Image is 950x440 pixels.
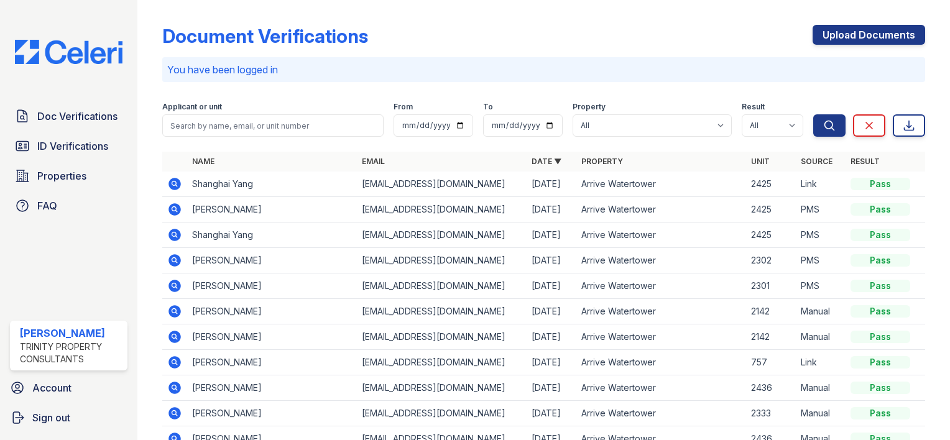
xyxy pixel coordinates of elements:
[5,40,132,64] img: CE_Logo_Blue-a8612792a0a2168367f1c8372b55b34899dd931a85d93a1a3d3e32e68fde9ad4.png
[357,401,527,426] td: [EMAIL_ADDRESS][DOMAIN_NAME]
[801,157,832,166] a: Source
[32,380,71,395] span: Account
[851,203,910,216] div: Pass
[187,299,357,324] td: [PERSON_NAME]
[796,401,846,426] td: Manual
[5,375,132,400] a: Account
[576,197,746,222] td: Arrive Watertower
[527,375,576,401] td: [DATE]
[796,324,846,350] td: Manual
[796,222,846,248] td: PMS
[576,375,746,401] td: Arrive Watertower
[746,248,796,273] td: 2302
[10,163,127,188] a: Properties
[10,134,127,158] a: ID Verifications
[37,198,57,213] span: FAQ
[746,375,796,401] td: 2436
[576,350,746,375] td: Arrive Watertower
[20,341,122,365] div: Trinity Property Consultants
[796,273,846,299] td: PMS
[851,382,910,394] div: Pass
[20,326,122,341] div: [PERSON_NAME]
[527,197,576,222] td: [DATE]
[851,229,910,241] div: Pass
[851,178,910,190] div: Pass
[576,222,746,248] td: Arrive Watertower
[187,222,357,248] td: Shanghai Yang
[746,172,796,197] td: 2425
[162,114,384,137] input: Search by name, email, or unit number
[357,222,527,248] td: [EMAIL_ADDRESS][DOMAIN_NAME]
[746,273,796,299] td: 2301
[357,324,527,350] td: [EMAIL_ADDRESS][DOMAIN_NAME]
[796,299,846,324] td: Manual
[192,157,214,166] a: Name
[851,157,880,166] a: Result
[527,299,576,324] td: [DATE]
[527,172,576,197] td: [DATE]
[357,273,527,299] td: [EMAIL_ADDRESS][DOMAIN_NAME]
[187,172,357,197] td: Shanghai Yang
[162,102,222,112] label: Applicant or unit
[357,350,527,375] td: [EMAIL_ADDRESS][DOMAIN_NAME]
[573,102,606,112] label: Property
[362,157,385,166] a: Email
[187,324,357,350] td: [PERSON_NAME]
[576,248,746,273] td: Arrive Watertower
[746,350,796,375] td: 757
[851,305,910,318] div: Pass
[357,248,527,273] td: [EMAIL_ADDRESS][DOMAIN_NAME]
[37,168,86,183] span: Properties
[742,102,765,112] label: Result
[746,401,796,426] td: 2333
[813,25,925,45] a: Upload Documents
[576,324,746,350] td: Arrive Watertower
[187,273,357,299] td: [PERSON_NAME]
[483,102,493,112] label: To
[162,25,368,47] div: Document Verifications
[167,62,920,77] p: You have been logged in
[187,248,357,273] td: [PERSON_NAME]
[746,324,796,350] td: 2142
[851,356,910,369] div: Pass
[187,375,357,401] td: [PERSON_NAME]
[527,273,576,299] td: [DATE]
[746,197,796,222] td: 2425
[10,104,127,129] a: Doc Verifications
[187,401,357,426] td: [PERSON_NAME]
[527,401,576,426] td: [DATE]
[796,375,846,401] td: Manual
[5,405,132,430] a: Sign out
[746,222,796,248] td: 2425
[576,273,746,299] td: Arrive Watertower
[527,324,576,350] td: [DATE]
[37,139,108,154] span: ID Verifications
[187,350,357,375] td: [PERSON_NAME]
[796,197,846,222] td: PMS
[851,280,910,292] div: Pass
[394,102,413,112] label: From
[187,197,357,222] td: [PERSON_NAME]
[32,410,70,425] span: Sign out
[527,248,576,273] td: [DATE]
[576,401,746,426] td: Arrive Watertower
[581,157,623,166] a: Property
[357,375,527,401] td: [EMAIL_ADDRESS][DOMAIN_NAME]
[532,157,561,166] a: Date ▼
[527,222,576,248] td: [DATE]
[796,172,846,197] td: Link
[851,407,910,419] div: Pass
[37,109,118,124] span: Doc Verifications
[576,172,746,197] td: Arrive Watertower
[751,157,770,166] a: Unit
[357,197,527,222] td: [EMAIL_ADDRESS][DOMAIN_NAME]
[796,350,846,375] td: Link
[527,350,576,375] td: [DATE]
[357,299,527,324] td: [EMAIL_ADDRESS][DOMAIN_NAME]
[10,193,127,218] a: FAQ
[851,254,910,267] div: Pass
[357,172,527,197] td: [EMAIL_ADDRESS][DOMAIN_NAME]
[851,331,910,343] div: Pass
[796,248,846,273] td: PMS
